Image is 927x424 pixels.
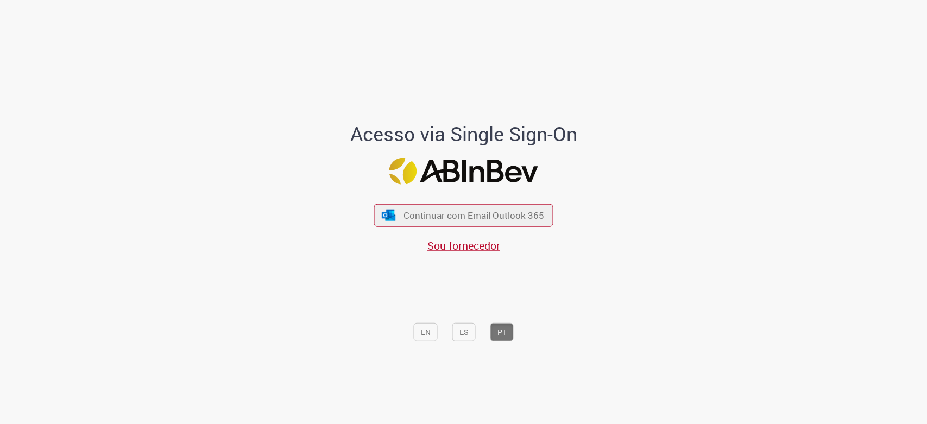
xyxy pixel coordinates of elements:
img: Logo ABInBev [389,157,538,184]
button: ícone Azure/Microsoft 360 Continuar com Email Outlook 365 [374,204,553,226]
button: PT [490,322,514,341]
a: Sou fornecedor [427,238,500,252]
h1: Acesso via Single Sign-On [313,123,614,145]
span: Continuar com Email Outlook 365 [403,209,544,222]
img: ícone Azure/Microsoft 360 [381,209,396,220]
button: ES [452,322,476,341]
button: EN [414,322,438,341]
